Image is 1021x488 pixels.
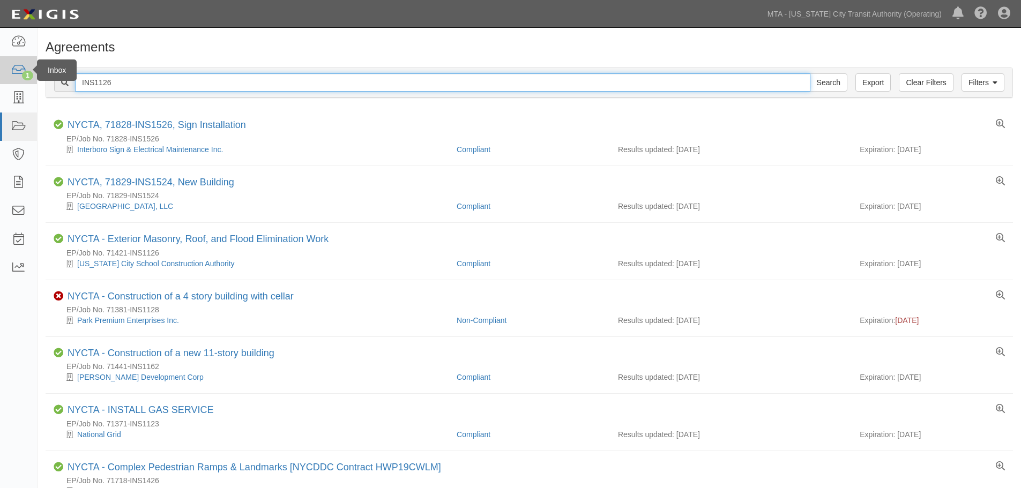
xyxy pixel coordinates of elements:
a: Interboro Sign & Electrical Maintenance Inc. [77,145,223,154]
i: Compliant [54,234,63,244]
div: EP/Job No. 71718-INS1426 [54,475,1013,486]
a: National Grid [77,430,121,439]
a: View results summary [996,234,1005,243]
i: Compliant [54,462,63,472]
a: Filters [962,73,1004,92]
i: Non-Compliant [54,291,63,301]
div: Results updated: [DATE] [618,144,844,155]
span: [DATE] [895,316,919,325]
a: Compliant [457,430,490,439]
a: View results summary [996,462,1005,471]
a: NYCTA - Construction of a 4 story building with cellar [68,291,294,302]
h1: Agreements [46,40,1013,54]
a: NYCTA - Exterior Masonry, Roof, and Flood Elimination Work [68,234,329,244]
a: NYCTA - INSTALL GAS SERVICE [68,404,213,415]
div: Results updated: [DATE] [618,372,844,382]
div: Inbox [37,59,77,81]
div: Results updated: [DATE] [618,201,844,212]
div: 1 [22,71,33,80]
a: [PERSON_NAME] Development Corp [77,373,204,381]
a: Compliant [457,373,490,381]
a: Clear Filters [899,73,953,92]
div: NYCTA - Construction of a 4 story building with cellar [68,291,294,303]
div: Expiration: [DATE] [860,372,1005,382]
div: Court Square 45th Ave, LLC [54,201,449,212]
div: Expiration: [DATE] [860,258,1005,269]
i: Compliant [54,120,63,130]
a: Compliant [457,145,490,154]
div: Jacobs Development Corp [54,372,449,382]
div: EP/Job No. 71441-INS1162 [54,361,1013,372]
a: [GEOGRAPHIC_DATA], LLC [77,202,173,211]
img: logo-5460c22ac91f19d4615b14bd174203de0afe785f0fc80cf4dbbc73dc1793850b.png [8,5,82,24]
div: EP/Job No. 71828-INS1526 [54,133,1013,144]
a: NYCTA, 71829-INS1524, New Building [68,177,234,187]
div: National Grid [54,429,449,440]
div: EP/Job No. 71829-INS1524 [54,190,1013,201]
a: NYCTA - Construction of a new 11-story building [68,348,274,358]
div: EP/Job No. 71421-INS1126 [54,247,1013,258]
i: Compliant [54,405,63,415]
a: View results summary [996,291,1005,301]
a: View results summary [996,348,1005,357]
div: Results updated: [DATE] [618,315,844,326]
div: Expiration: [DATE] [860,144,1005,155]
a: [US_STATE] City School Construction Authority [77,259,235,268]
div: EP/Job No. 71381-INS1128 [54,304,1013,315]
a: Compliant [457,202,490,211]
a: NYCTA, 71828-INS1526, Sign Installation [68,119,246,130]
div: NYCTA - Exterior Masonry, Roof, and Flood Elimination Work [68,234,329,245]
div: Results updated: [DATE] [618,258,844,269]
div: Expiration: [DATE] [860,429,1005,440]
div: NYCTA - Complex Pedestrian Ramps & Landmarks [NYCDDC Contract HWP19CWLM] [68,462,441,474]
a: Export [855,73,891,92]
a: Compliant [457,259,490,268]
a: MTA - [US_STATE] City Transit Authority (Operating) [762,3,947,25]
a: Non-Compliant [457,316,506,325]
a: Park Premium Enterprises Inc. [77,316,179,325]
a: View results summary [996,119,1005,129]
div: EP/Job No. 71371-INS1123 [54,418,1013,429]
div: NYCTA - Construction of a new 11-story building [68,348,274,359]
a: View results summary [996,177,1005,186]
i: Compliant [54,177,63,187]
input: Search [810,73,847,92]
div: NYCTA, 71828-INS1526, Sign Installation [68,119,246,131]
div: Expiration: [860,315,1005,326]
div: Expiration: [DATE] [860,201,1005,212]
div: NYCTA, 71829-INS1524, New Building [68,177,234,189]
i: Help Center - Complianz [974,7,987,20]
input: Search [75,73,810,92]
div: New York City School Construction Authority [54,258,449,269]
div: Park Premium Enterprises Inc. [54,315,449,326]
div: NYCTA - INSTALL GAS SERVICE [68,404,213,416]
a: View results summary [996,404,1005,414]
i: Compliant [54,348,63,358]
div: Results updated: [DATE] [618,429,844,440]
a: NYCTA - Complex Pedestrian Ramps & Landmarks [NYCDDC Contract HWP19CWLM] [68,462,441,472]
div: Interboro Sign & Electrical Maintenance Inc. [54,144,449,155]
